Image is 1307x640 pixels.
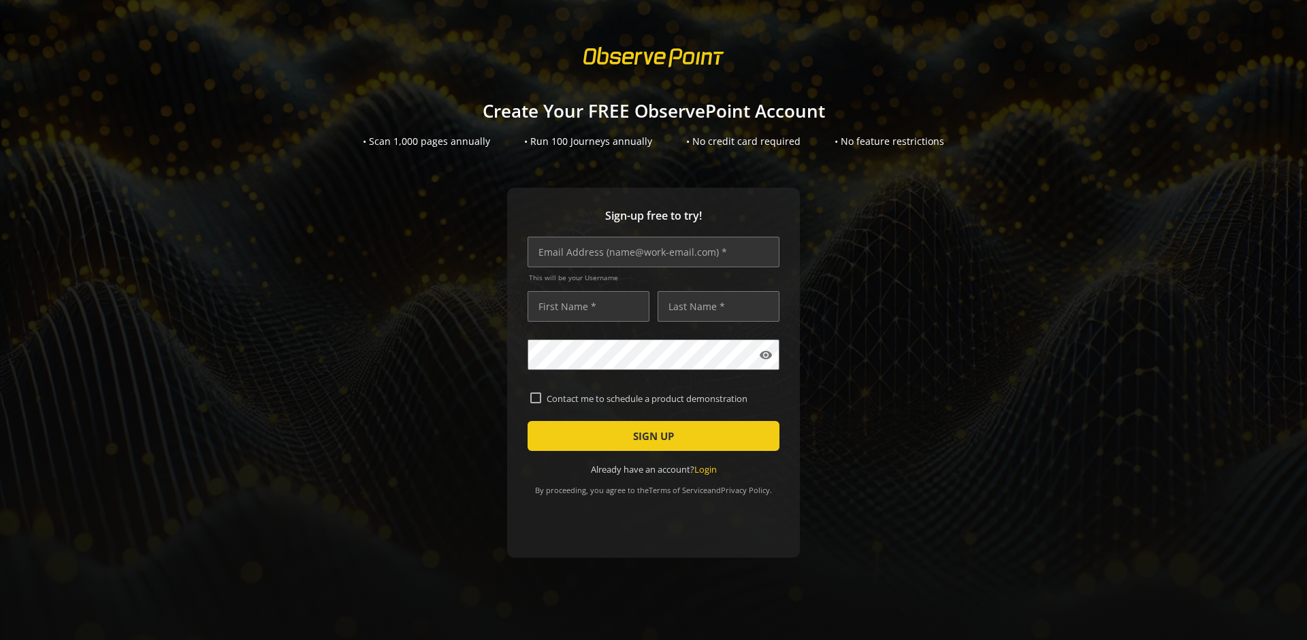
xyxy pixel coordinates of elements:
div: Already have an account? [528,463,779,476]
mat-icon: visibility [759,348,773,362]
div: • Run 100 Journeys annually [524,135,652,148]
input: Email Address (name@work-email.com) * [528,237,779,267]
span: This will be your Username [529,273,779,282]
input: First Name * [528,291,649,322]
div: • No credit card required [686,135,801,148]
label: Contact me to schedule a product demonstration [541,392,777,405]
a: Terms of Service [649,485,707,495]
a: Privacy Policy [721,485,770,495]
div: • Scan 1,000 pages annually [363,135,490,148]
div: • No feature restrictions [835,135,944,148]
input: Last Name * [658,291,779,322]
span: SIGN UP [633,424,674,448]
span: Sign-up free to try! [528,208,779,224]
button: SIGN UP [528,421,779,451]
a: Login [694,463,717,475]
div: By proceeding, you agree to the and . [528,476,779,495]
